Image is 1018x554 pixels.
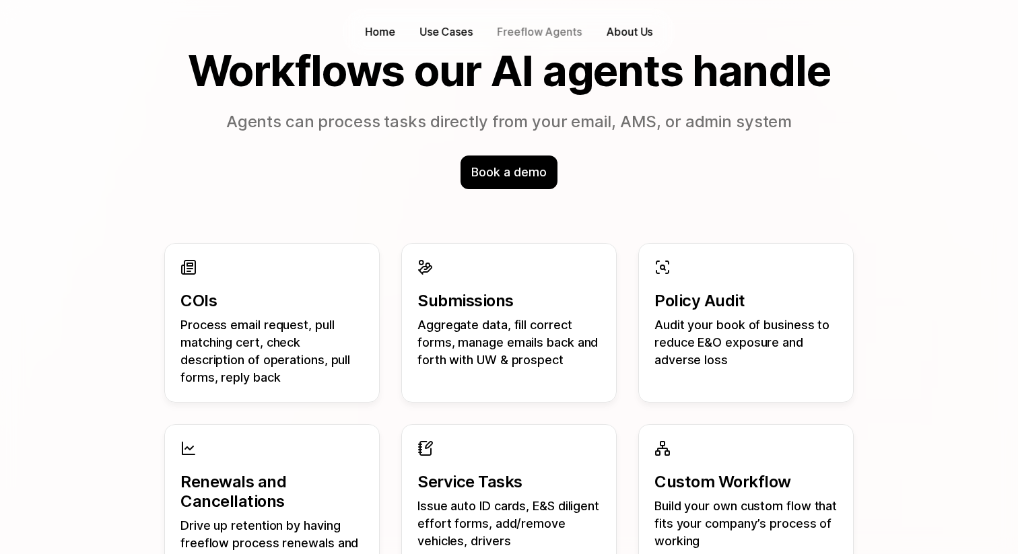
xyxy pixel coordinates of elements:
h2: Workflows our AI agents handle [121,47,897,94]
p: Audit your book of business to reduce E&O exposure and adverse loss [654,316,838,369]
p: Book a demo [471,164,546,181]
a: Freeflow Agents [490,22,588,42]
p: Home [365,24,395,40]
p: Agents can process tasks directly from your email, AMS, or admin system [121,110,897,134]
p: Freeflow Agents [497,24,582,40]
p: Process email request, pull matching cert, check description of operations, pull forms, reply back [180,316,364,386]
p: Policy Audit [654,291,838,311]
p: COIs [180,291,364,311]
p: Issue auto ID cards, E&S diligent effort forms, add/remove vehicles, drivers [417,497,601,550]
p: Use Cases [419,24,473,40]
a: About Us [599,22,659,42]
p: Renewals and Cancellations [180,473,364,512]
p: Aggregate data, fill correct forms, manage emails back and forth with UW & prospect [417,316,601,369]
p: Service Tasks [417,473,601,492]
button: Use Cases [413,22,479,42]
p: About Us [606,24,652,40]
p: Submissions [417,291,601,311]
p: Custom Workflow [654,473,838,492]
p: Build your own custom flow that fits your company’s process of working [654,497,838,550]
div: Book a demo [461,155,557,189]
